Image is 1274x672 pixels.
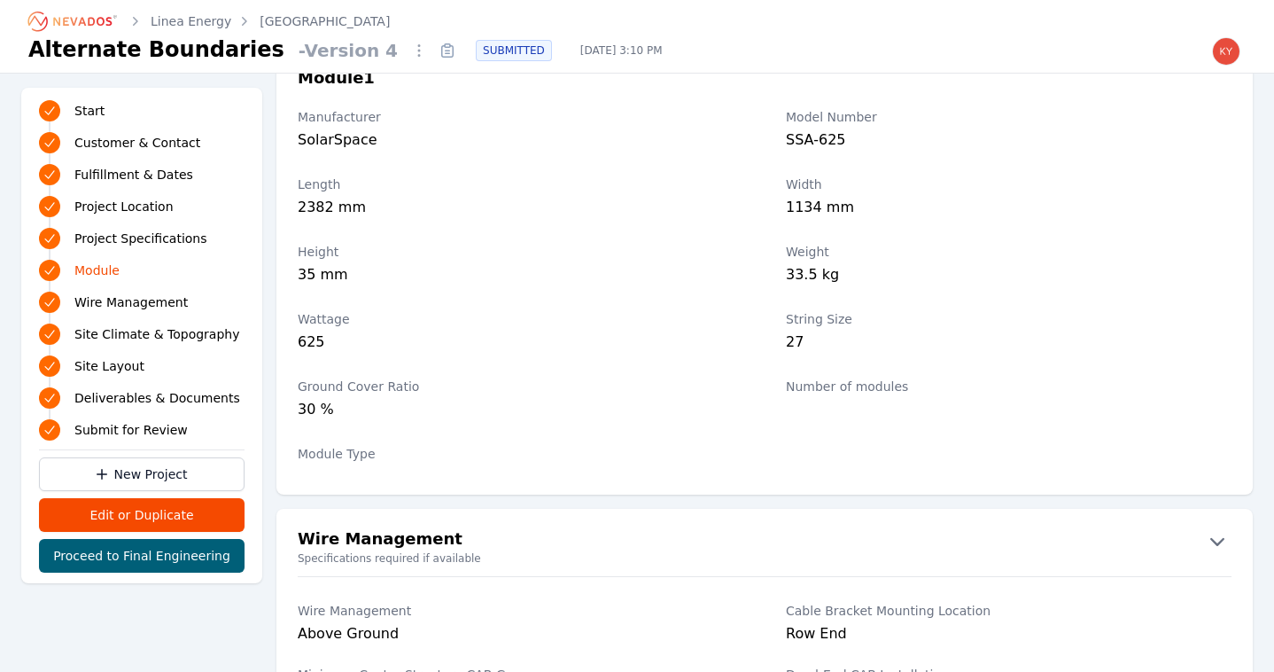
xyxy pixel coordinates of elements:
[786,310,1231,328] label: String Size
[298,243,743,261] label: Height
[74,134,200,152] span: Customer & Contact
[786,602,1231,620] label: Cable Bracket Mounting Location
[786,243,1231,261] label: Weight
[298,378,743,395] label: Ground Cover Ratio
[298,527,462,555] h2: Wire Management
[298,108,743,126] label: Manufacturer
[74,421,188,439] span: Submit for Review
[276,527,1253,555] button: Wire Management
[298,445,743,463] label: Module Type
[74,325,239,343] span: Site Climate & Topography
[786,623,1231,645] div: Row End
[786,108,1231,126] label: Model Number
[298,129,743,154] div: SolarSpace
[786,197,1231,222] div: 1134 mm
[39,98,245,442] nav: Progress
[276,551,1253,566] small: Specifications required if available
[291,38,405,63] span: - Version 4
[39,498,245,532] button: Edit or Duplicate
[74,357,144,375] span: Site Layout
[74,102,105,120] span: Start
[298,176,743,193] label: Length
[298,332,743,356] div: 625
[28,35,284,64] h1: Alternate Boundaries
[74,166,193,184] span: Fulfillment & Dates
[786,264,1231,289] div: 33.5 kg
[39,457,245,491] a: New Project
[28,7,390,35] nav: Breadcrumb
[298,66,375,90] h3: Module 1
[74,389,240,407] span: Deliverables & Documents
[298,623,743,645] div: Above Ground
[298,310,743,328] label: Wattage
[1212,37,1240,66] img: kyle.macdougall@nevados.solar
[298,264,743,289] div: 35 mm
[39,539,245,573] button: Proceed to Final Engineering
[74,230,207,247] span: Project Specifications
[260,12,390,30] a: [GEOGRAPHIC_DATA]
[786,378,1231,395] label: Number of modules
[566,43,677,58] span: [DATE] 3:10 PM
[786,332,1231,356] div: 27
[74,262,120,279] span: Module
[74,198,174,215] span: Project Location
[298,602,743,620] label: Wire Management
[74,293,188,311] span: Wire Management
[298,197,743,222] div: 2382 mm
[298,399,743,424] div: 30 %
[786,176,1231,193] label: Width
[151,12,231,30] a: Linea Energy
[476,40,552,61] div: SUBMITTED
[786,129,1231,154] div: SSA-625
